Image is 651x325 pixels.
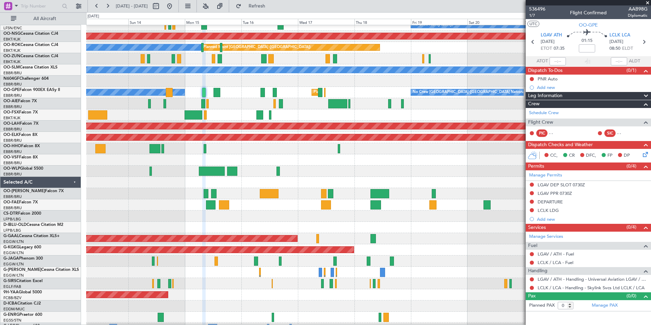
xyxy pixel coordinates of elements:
[3,245,41,249] a: G-KGKGLegacy 600
[538,76,558,82] div: PNR Auto
[3,307,25,312] a: EDDM/MUC
[536,129,547,137] div: PIC
[626,67,636,74] span: (0/1)
[3,155,19,159] span: OO-VSF
[528,224,546,232] span: Services
[538,207,559,213] div: LCLK LDG
[3,133,37,137] a: OO-ELKFalcon 8X
[203,42,311,52] div: Planned Maint [GEOGRAPHIC_DATA] ([GEOGRAPHIC_DATA])
[579,21,598,29] span: OO-GPE
[3,37,20,42] a: EBKT/KJK
[528,141,593,149] span: Dispatch Checks and Weather
[592,302,618,309] a: Manage PAX
[3,245,19,249] span: G-KGKG
[3,268,41,272] span: G-[PERSON_NAME]
[3,239,24,244] a: EGGW/LTN
[604,129,616,137] div: SIC
[529,110,559,117] a: Schedule Crew
[3,122,20,126] span: OO-LAH
[538,182,585,188] div: LGAV DEP SLOT 0730Z
[609,45,620,52] span: 08:50
[529,233,563,240] a: Manage Services
[3,110,38,114] a: OO-FSXFalcon 7X
[3,223,27,227] span: D-IBLU-OLD
[3,104,22,109] a: EBBR/BRU
[3,318,21,323] a: EGSS/STN
[607,152,613,159] span: FP
[529,172,562,179] a: Manage Permits
[3,200,19,204] span: OO-FAE
[528,267,547,275] span: Handling
[550,152,558,159] span: CC,
[3,257,43,261] a: G-JAGAPhenom 300
[18,16,72,21] span: All Aircraft
[554,45,565,52] span: 07:35
[3,167,43,171] a: OO-WLPGlobal 5500
[116,3,148,9] span: [DATE] - [DATE]
[3,279,43,283] a: G-SIRSCitation Excel
[3,234,60,238] a: G-GAALCessna Citation XLS+
[628,5,648,13] span: AAB98G
[541,45,552,52] span: ETOT
[7,13,74,24] button: All Aircraft
[3,290,42,294] a: 9H-YAAGlobal 5000
[241,19,298,25] div: Tue 16
[3,268,79,272] a: G-[PERSON_NAME]Cessna Citation XLS
[21,1,60,11] input: Trip Number
[3,43,58,47] a: OO-ROKCessna Citation CJ4
[3,133,19,137] span: OO-ELK
[3,88,60,92] a: OO-GPEFalcon 900EX EASy II
[527,21,539,27] button: UTC
[626,292,636,299] span: (0/0)
[3,155,38,159] a: OO-VSFFalcon 8X
[609,38,623,45] span: [DATE]
[3,77,19,81] span: N604GF
[541,32,562,39] span: LGAV ATH
[582,37,592,44] span: 01:15
[3,48,20,53] a: EBKT/KJK
[617,130,633,136] div: - -
[3,189,64,193] a: OO-[PERSON_NAME]Falcon 7X
[3,43,20,47] span: OO-ROK
[3,93,22,98] a: EBBR/BRU
[3,71,22,76] a: EBBR/BRU
[3,262,24,267] a: EGGW/LTN
[3,59,20,64] a: EBKT/KJK
[628,13,648,18] span: Diplomatic
[3,77,49,81] a: N604GFChallenger 604
[626,162,636,170] span: (0/4)
[3,313,19,317] span: G-ENRG
[3,301,41,306] a: D-ICBACitation CJ2
[609,32,630,39] span: LCLK LCA
[72,19,129,25] div: Sat 13
[3,99,18,103] span: OO-AIE
[529,302,555,309] label: Planned PAX
[3,194,22,199] a: EBBR/BRU
[3,205,22,211] a: EBBR/BRU
[233,1,273,12] button: Refresh
[537,58,548,65] span: ATOT
[411,19,467,25] div: Fri 19
[3,279,16,283] span: G-SIRS
[3,99,37,103] a: OO-AIEFalcon 7X
[3,122,38,126] a: OO-LAHFalcon 7X
[529,13,545,18] span: 1/7
[528,292,536,300] span: Pax
[3,313,42,317] a: G-ENRGPraetor 600
[3,234,19,238] span: G-GAAL
[3,32,20,36] span: OO-NSG
[3,295,21,300] a: FCBB/BZV
[185,19,241,25] div: Mon 15
[3,223,63,227] a: D-IBLU-OLDCessna Citation M2
[629,58,640,65] span: ALDT
[528,100,540,108] span: Crew
[537,216,648,222] div: Add new
[3,110,19,114] span: OO-FSX
[538,199,563,205] div: DEPARTURE
[3,301,17,306] span: D-ICBA
[538,276,648,282] a: LGAV / ATH - Handling - Universal Aviation LGAV / ATH
[3,217,21,222] a: LFPB/LBG
[550,57,566,65] input: --:--
[569,152,575,159] span: CR
[3,54,58,58] a: OO-ZUNCessna Citation CJ4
